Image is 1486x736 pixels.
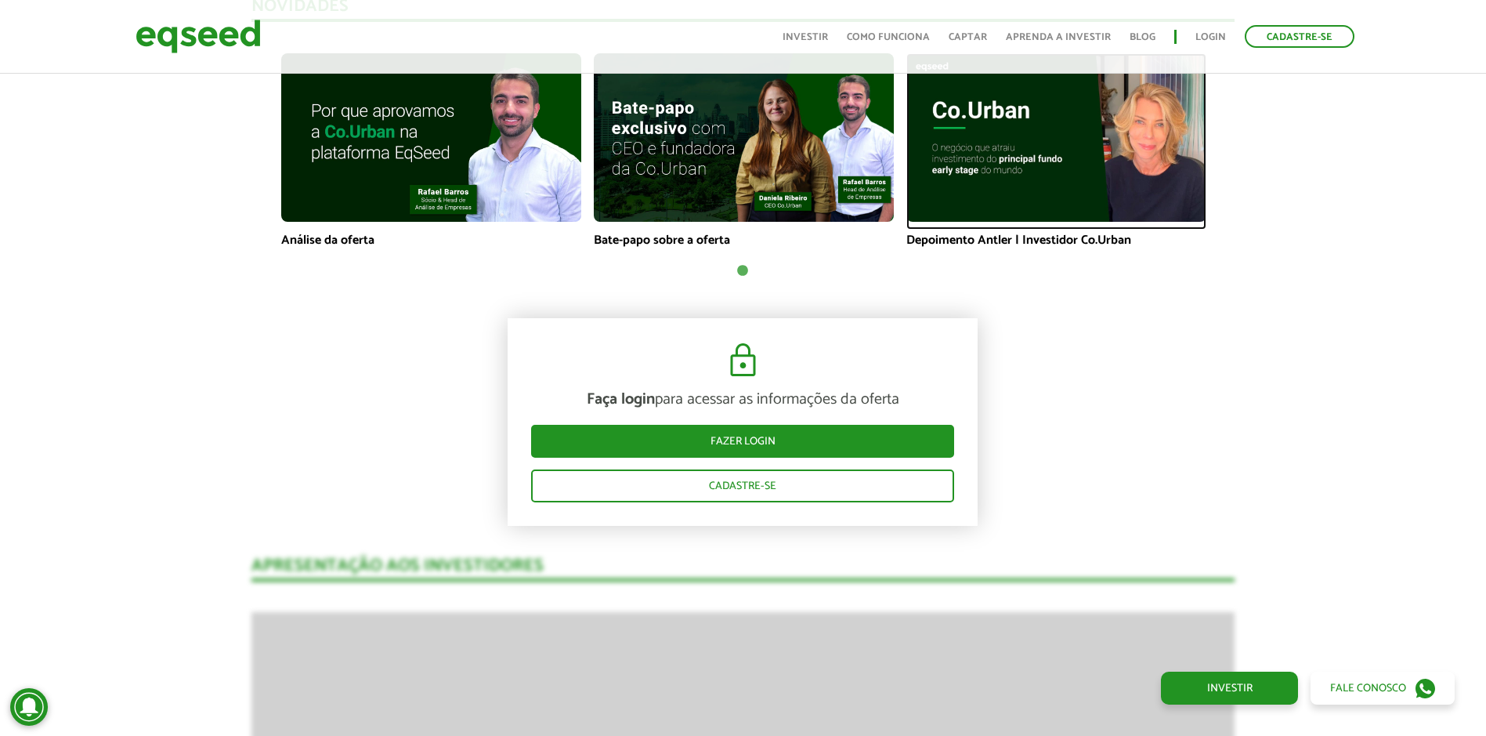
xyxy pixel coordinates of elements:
p: Bate-papo sobre a oferta [594,233,894,248]
p: Análise da oferta [281,233,581,248]
a: Como funciona [847,32,930,42]
p: para acessar as informações da oferta [531,390,954,409]
img: cadeado.svg [724,342,762,379]
img: maxresdefault.jpg [281,53,581,222]
a: Captar [949,32,987,42]
img: maxresdefault.jpg [594,53,894,222]
button: 1 of 1 [735,263,750,279]
a: Blog [1130,32,1155,42]
img: EqSeed [136,16,261,57]
strong: Faça login [587,386,655,412]
a: Cadastre-se [531,470,954,502]
a: Aprenda a investir [1006,32,1111,42]
a: Fazer login [531,425,954,458]
a: Investir [783,32,828,42]
a: Login [1195,32,1226,42]
a: Investir [1161,672,1298,705]
a: Cadastre-se [1245,25,1354,48]
a: Fale conosco [1311,672,1455,705]
img: maxresdefault.jpg [906,53,1206,222]
p: Depoimento Antler | Investidor Co.Urban [906,233,1206,248]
